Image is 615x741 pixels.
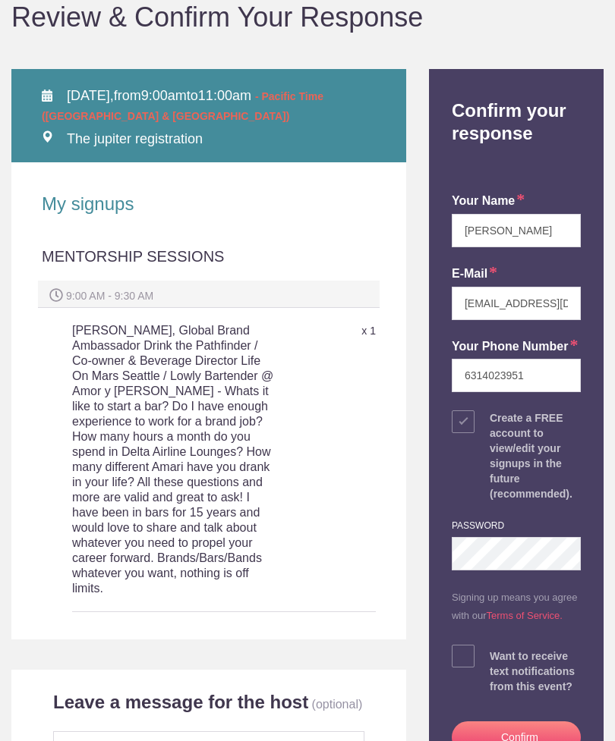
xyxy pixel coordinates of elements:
label: E-mail [452,265,497,283]
span: from to [42,88,323,123]
div: Create a FREE account to view/edit your signups in the future (recommended). [490,410,581,501]
p: (optional) [312,698,363,711]
div: Want to receive text notifications from this event? [490,648,581,694]
span: - Pacific Time ([GEOGRAPHIC_DATA] & [GEOGRAPHIC_DATA]) [42,90,323,122]
span: 11:00am [198,88,251,103]
span: The jupiter registration [67,131,203,146]
label: password [452,520,504,532]
p: Signing up means you agree with our [452,589,581,625]
h2: Confirm your response [440,69,592,145]
h1: Review & Confirm Your Response [11,4,604,31]
div: x 1 [275,318,376,344]
img: Spot time [49,288,63,302]
label: Your Phone Number [452,338,579,356]
h5: [PERSON_NAME], Global Brand Ambassador Drink the Pathfinder / Co-owner & Beverage Director Life O... [72,316,275,604]
label: your name [452,193,525,210]
h2: My signups [42,193,376,215]
a: Terms of Service. [487,610,563,621]
input: e.g. Julie Farrell [452,214,581,247]
img: Calendar alt [42,89,52,102]
div: MENTORSHIP SESSIONS [42,246,376,281]
div: 9:00 AM - 9:30 AM [38,281,380,308]
input: e.g. julie@gmail.com [452,287,581,320]
h2: Leave a message for the host [53,691,308,714]
span: 9:00am [141,88,187,103]
span: [DATE], [67,88,114,103]
input: e.g. +14155552671 [452,359,581,392]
